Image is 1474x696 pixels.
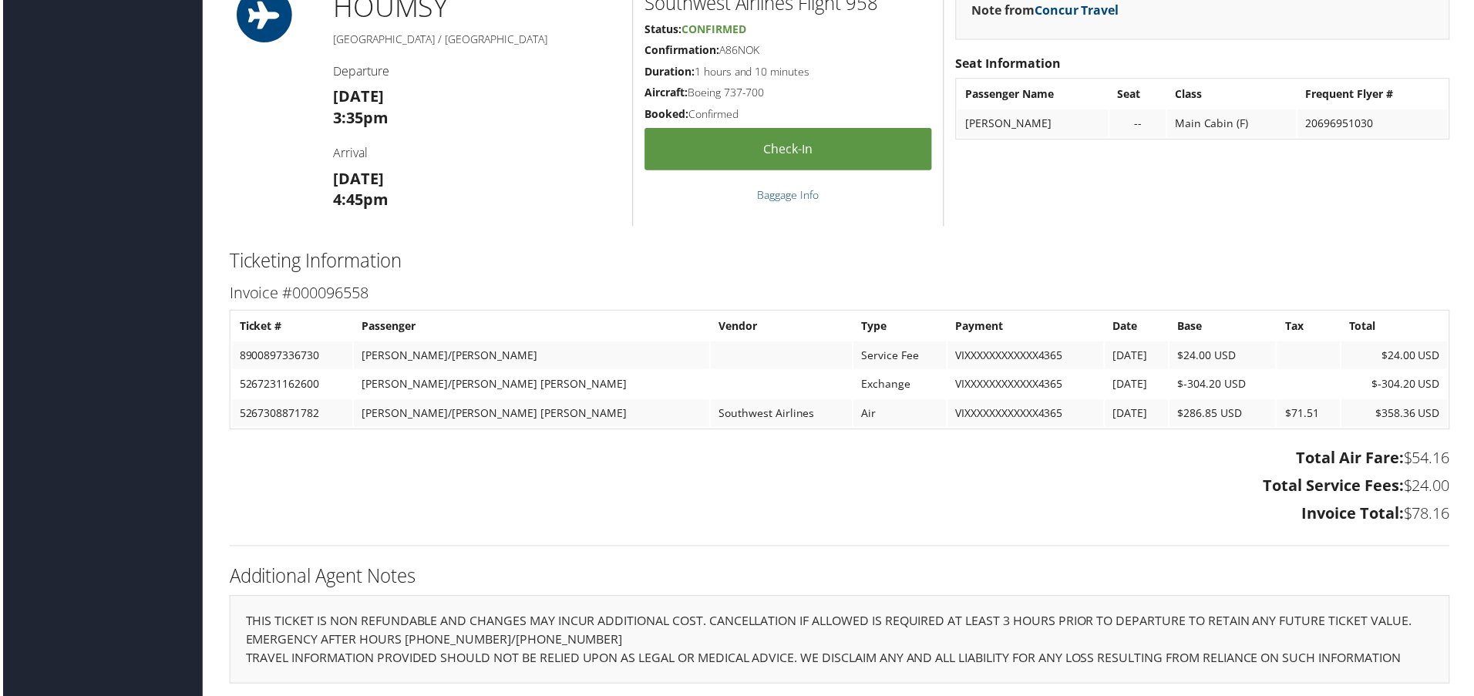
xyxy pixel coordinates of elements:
[1172,372,1278,400] td: $-304.20 USD
[352,343,709,371] td: [PERSON_NAME]/[PERSON_NAME]
[644,65,695,79] strong: Duration:
[973,2,1121,18] strong: Note from
[681,22,746,37] span: Confirmed
[959,110,1110,138] td: [PERSON_NAME]
[244,651,1437,671] p: TRAVEL INFORMATION PROVIDED SHOULD NOT BE RELIED UPON AS LEGAL OR MEDICAL ADVICE. WE DISCLAIM ANY...
[331,63,621,80] h4: Departure
[644,65,933,80] h5: 1 hours and 10 minutes
[230,314,351,341] th: Ticket #
[1107,314,1170,341] th: Date
[1344,343,1451,371] td: $24.00 USD
[949,343,1105,371] td: VIXXXXXXXXXXXX4365
[331,190,387,211] strong: 4:45pm
[352,314,709,341] th: Passenger
[644,43,933,59] h5: A86NOK
[230,343,351,371] td: 8900897336730
[949,402,1105,429] td: VIXXXXXXXXXXXX4365
[957,55,1062,72] strong: Seat Information
[644,129,933,171] a: Check-in
[1301,81,1451,109] th: Frequent Flyer #
[1107,402,1170,429] td: [DATE]
[227,598,1453,688] div: THIS TICKET IS NON REFUNDABLE AND CHANGES MAY INCUR ADDITIONAL COST. CANCELLATION IF ALLOWED IS R...
[331,108,387,129] strong: 3:35pm
[1280,402,1342,429] td: $71.51
[227,249,1453,275] h2: Ticketing Information
[331,169,382,190] strong: [DATE]
[1304,505,1407,526] strong: Invoice Total:
[711,402,853,429] td: Southwest Airlines
[352,372,709,400] td: [PERSON_NAME]/[PERSON_NAME] [PERSON_NAME]
[644,86,688,100] strong: Aircraft:
[1169,110,1300,138] td: Main Cabin (F)
[711,314,853,341] th: Vendor
[644,43,719,58] strong: Confirmation:
[644,107,933,123] h5: Confirmed
[1172,402,1278,429] td: $286.85 USD
[1172,314,1278,341] th: Base
[959,81,1110,109] th: Passenger Name
[644,22,681,37] strong: Status:
[1299,449,1407,470] strong: Total Air Fare:
[949,372,1105,400] td: VIXXXXXXXXXXXX4365
[854,314,947,341] th: Type
[227,284,1453,305] h3: Invoice #000096558
[949,314,1105,341] th: Payment
[331,145,621,162] h4: Arrival
[854,343,947,371] td: Service Fee
[352,402,709,429] td: [PERSON_NAME]/[PERSON_NAME] [PERSON_NAME]
[1036,2,1121,18] a: Concur Travel
[227,566,1453,592] h2: Additional Agent Notes
[227,449,1453,471] h3: $54.16
[1344,402,1451,429] td: $358.36 USD
[1107,372,1170,400] td: [DATE]
[644,107,688,122] strong: Booked:
[1107,343,1170,371] td: [DATE]
[1172,343,1278,371] td: $24.00 USD
[230,402,351,429] td: 5267308871782
[854,372,947,400] td: Exchange
[1280,314,1342,341] th: Tax
[644,86,933,101] h5: Boeing 737-700
[854,402,947,429] td: Air
[1112,81,1168,109] th: Seat
[227,477,1453,499] h3: $24.00
[1169,81,1300,109] th: Class
[1301,110,1451,138] td: 20696951030
[1344,372,1451,400] td: $-304.20 USD
[1344,314,1451,341] th: Total
[1266,477,1407,498] strong: Total Service Fees:
[227,505,1453,526] h3: $78.16
[230,372,351,400] td: 5267231162600
[331,86,382,107] strong: [DATE]
[1119,117,1160,131] div: --
[331,32,621,48] h5: [GEOGRAPHIC_DATA] / [GEOGRAPHIC_DATA]
[758,189,819,203] a: Baggage Info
